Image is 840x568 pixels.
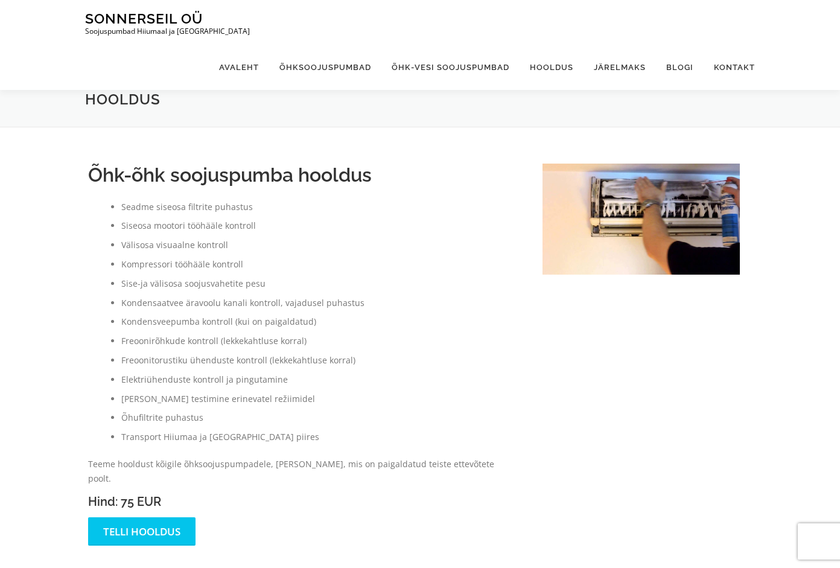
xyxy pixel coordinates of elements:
li: Sise-ja välisosa soojusvahetite pesu [121,276,518,291]
li: Freoonirõhkude kontroll (lekkekahtluse korral) [121,334,518,348]
a: Õhk-vesi soojuspumbad [381,45,520,90]
li: [PERSON_NAME] testimine erinevatel režiimidel [121,392,518,406]
li: Transport Hiiumaa ja [GEOGRAPHIC_DATA] piires [121,430,518,444]
a: Hooldus [520,45,584,90]
a: Õhksoojuspumbad [269,45,381,90]
li: Seadme siseosa filtrite puhastus [121,200,518,214]
a: Kontakt [704,45,755,90]
li: Kondensveepumba kontroll (kui on paigaldatud) [121,314,518,329]
li: Õhufiltrite puhastus [121,410,518,425]
h3: Hind: 75 EUR [88,495,518,508]
a: Blogi [656,45,704,90]
li: Elektriühenduste kontroll ja pingutamine [121,372,518,387]
li: Kondensaatvee äravoolu kanali kontroll, vajadusel puhastus [121,296,518,310]
p: Teeme hooldust kõigile õhksoojuspumpadele, [PERSON_NAME], mis on paigaldatud teiste ettevõtete po... [88,457,518,486]
li: Kompressori tööhääle kontroll [121,257,518,272]
a: Avaleht [209,45,269,90]
a: Järelmaks [584,45,656,90]
a: Telli hooldus [88,517,196,546]
a: Sonnerseil OÜ [85,10,203,27]
li: Siseosa mootori tööhääle kontroll [121,219,518,233]
h2: Õhk-õhk soojuspumba hooldus [88,164,518,187]
li: Välisosa visuaalne kontroll [121,238,518,252]
img: õhksoojuspumba hooldus [542,164,740,275]
p: Soojuspumbad Hiiumaal ja [GEOGRAPHIC_DATA] [85,27,250,36]
h1: Hooldus [85,90,755,109]
li: Freoonitorustiku ühenduste kontroll (lekkekahtluse korral) [121,353,518,368]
